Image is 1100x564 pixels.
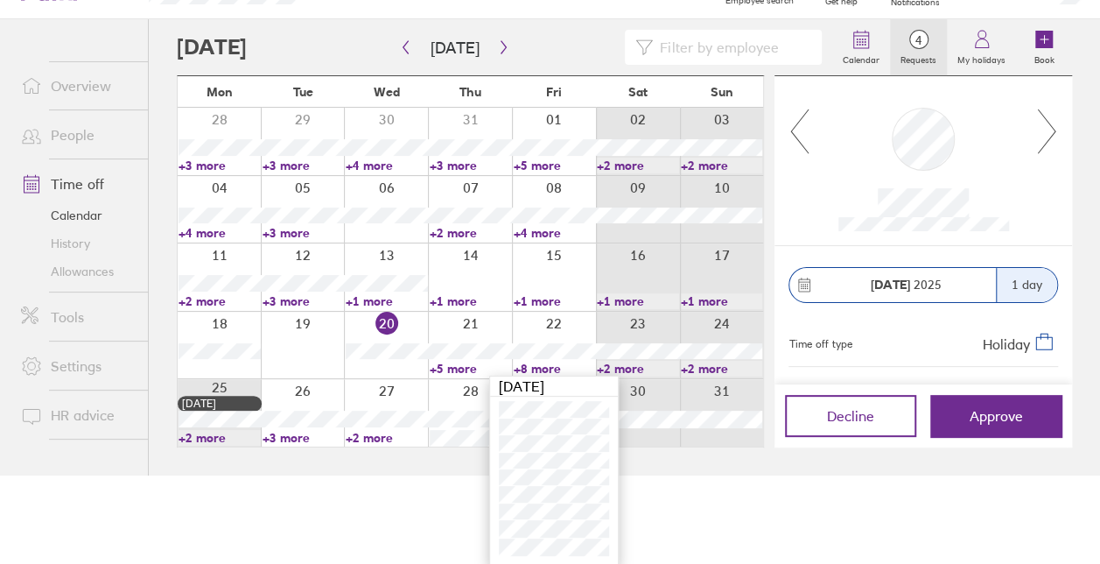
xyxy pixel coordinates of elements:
a: People [7,117,148,152]
div: 1 day [996,268,1057,302]
div: [DATE] [182,398,257,410]
div: [DATE] [490,377,618,397]
a: +2 more [346,430,428,446]
span: Approve [970,408,1023,424]
a: +2 more [681,158,763,173]
a: 4Requests [890,19,947,75]
a: +8 more [513,361,595,377]
label: Calendar [832,50,890,66]
a: +4 more [179,225,261,241]
span: Sat [628,85,648,99]
span: 2025 [871,278,942,292]
span: 4 [890,33,947,47]
a: +2 more [597,361,679,377]
a: +2 more [681,361,763,377]
div: Time off type [788,331,851,352]
span: Tue [293,85,313,99]
a: Time off [7,166,148,201]
strong: [DATE] [871,277,910,293]
a: +1 more [513,293,595,309]
a: Settings [7,349,148,384]
a: Overview [7,68,148,103]
a: +1 more [430,293,512,309]
a: +3 more [430,158,512,173]
a: +3 more [263,158,345,173]
button: Approve [930,395,1061,437]
a: Allowances [7,257,148,286]
a: History [7,229,148,257]
a: +2 more [179,430,261,446]
a: +5 more [430,361,512,377]
a: Calendar [7,201,148,229]
span: Thu [459,85,481,99]
span: Wed [374,85,400,99]
a: Book [1016,19,1072,75]
a: +3 more [263,430,345,446]
span: Sun [711,85,733,99]
span: Fri [546,85,562,99]
span: Mon [207,85,233,99]
a: My holidays [947,19,1016,75]
a: +3 more [179,158,261,173]
a: +1 more [681,293,763,309]
a: +2 more [179,293,261,309]
a: +5 more [513,158,595,173]
a: +1 more [346,293,428,309]
a: +1 more [597,293,679,309]
a: +2 more [430,225,512,241]
button: [DATE] [417,33,494,62]
label: Book [1024,50,1065,66]
label: My holidays [947,50,1016,66]
a: Calendar [832,19,890,75]
a: +2 more [597,158,679,173]
span: Holiday [983,335,1030,352]
input: Filter by employee [653,31,811,64]
button: Decline [785,395,916,437]
a: +3 more [263,293,345,309]
a: +4 more [346,158,428,173]
label: Requests [890,50,947,66]
a: +4 more [513,225,595,241]
a: HR advice [7,398,148,433]
a: Tools [7,300,148,335]
a: +3 more [263,225,345,241]
span: Decline [827,408,874,424]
